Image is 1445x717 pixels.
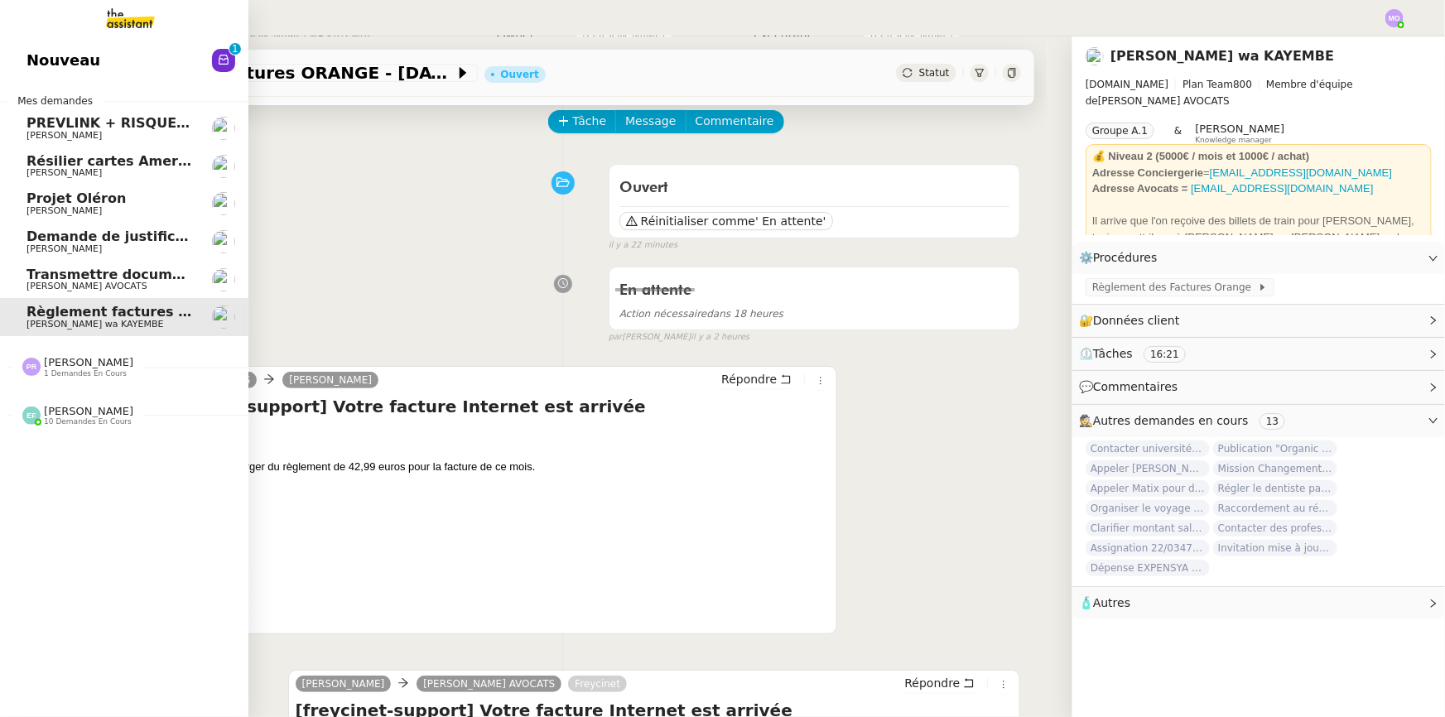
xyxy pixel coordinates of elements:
div: = [1092,165,1425,181]
span: Mes demandes [7,93,103,109]
span: 1 demandes en cours [44,369,127,378]
span: Publication "Organic Intelligence" rentrée 2025, [DATE] [1213,440,1337,457]
span: Commentaires [1093,380,1178,393]
div: ⚙️Procédures [1072,242,1445,274]
strong: 💰 Niveau 2 (5000€ / mois et 1000€ / achat) [1092,150,1309,162]
img: svg [1385,9,1404,27]
span: ⚙️ [1079,248,1165,267]
span: Transmettre documents URSSAF au Cabinet Delery [26,267,407,282]
button: Tâche [548,110,617,133]
span: Répondre [721,371,777,387]
span: [PERSON_NAME] [26,205,102,216]
button: Message [615,110,686,133]
app-user-label: Knowledge manager [1196,123,1285,144]
span: Nouveau [26,48,100,73]
span: Invitation mise à jouRdv Dentiste - [DATE] 11am - 12pm (UTC+1) ([EMAIL_ADDRESS][DOMAIN_NAME]) [1213,540,1337,556]
a: [PERSON_NAME] [296,676,392,691]
span: Plan Team [1182,79,1233,90]
a: [EMAIL_ADDRESS][DOMAIN_NAME] [1191,182,1373,195]
span: Commentaire [696,112,774,131]
span: 10 demandes en cours [44,417,132,426]
span: il y a 22 minutes [609,238,678,253]
a: [PERSON_NAME] [282,373,378,387]
span: Règlement des Factures Orange [1092,279,1258,296]
span: En attente [619,283,691,298]
div: Oui ! Vous pouvez vous charger du règlement de 42,99 euros pour la facture de ce mois. [113,459,831,475]
span: Knowledge manager [1196,136,1273,145]
span: [PERSON_NAME] [1196,123,1285,135]
nz-tag: 13 [1260,413,1285,430]
span: [PERSON_NAME] AVOCATS [26,281,147,291]
span: Message [625,112,676,131]
span: [PERSON_NAME] [26,167,102,178]
span: 🔐 [1079,311,1187,330]
span: Contacter des professionnels pour problème WC [1213,520,1337,537]
div: Chère Manon, [113,426,831,631]
img: users%2FgeBNsgrICCWBxRbiuqfStKJvnT43%2Favatar%2F643e594d886881602413a30f_1666712378186.jpeg [212,155,235,178]
span: [PERSON_NAME] AVOCATS [1086,76,1432,109]
span: Répondre [904,675,960,691]
a: [EMAIL_ADDRESS][DOMAIN_NAME] [1210,166,1392,179]
span: Tâches [1093,347,1133,360]
img: svg [22,358,41,376]
span: Tâche [573,112,607,131]
span: Réinitialiser comme [641,213,755,229]
a: Freycinet [568,676,627,691]
span: Résilier cartes American Express [26,153,272,169]
span: par [609,330,623,344]
span: Appeler Matix pour dépannage broyeur [1086,480,1210,497]
button: Répondre [898,674,980,692]
div: Ouvert [501,70,539,79]
strong: Adresse Avocats = [1092,182,1188,195]
div: Il arrive que l'on reçoive des billets de train pour [PERSON_NAME], toujours attribuer à [PERSON_... [1092,213,1425,262]
div: 🧴Autres [1072,587,1445,619]
span: & [1174,123,1182,144]
span: Autres demandes en cours [1093,414,1249,427]
button: Commentaire [686,110,784,133]
span: dans 18 heures [619,308,783,320]
span: Demande de justificatifs Pennylane - [DATE] [26,229,357,244]
span: Mission Changement Numéro INE Avant le [DATE] et paiement CECV [1213,460,1337,477]
span: [DOMAIN_NAME] [1086,79,1168,90]
span: ' En attente' [755,213,826,229]
span: Règlement factures ORANGE - [DATE] [26,304,306,320]
span: Raccordement au réseau Naxoo [1213,500,1337,517]
nz-tag: 16:21 [1144,346,1186,363]
div: ⏲️Tâches 16:21 [1072,338,1445,370]
span: Projet Oléron [26,190,126,206]
span: Appeler [PERSON_NAME] pour commande garniture coussin [1086,460,1210,477]
span: Contacter universités pour VES Master Psychologie [1086,440,1210,457]
span: il y a 2 heures [691,330,749,344]
span: PREVLINK + RISQUES PROFESSIONNELS [26,115,324,131]
span: [PERSON_NAME] [26,243,102,254]
span: Règlement factures ORANGE - [DATE] [112,65,455,81]
img: users%2F47wLulqoDhMx0TTMwUcsFP5V2A23%2Favatar%2Fnokpict-removebg-preview-removebg-preview.png [212,306,235,329]
div: 💬Commentaires [1072,371,1445,403]
span: [PERSON_NAME] [44,405,133,417]
span: Dépense EXPENSYA - Prélèvement annuel [1086,560,1210,576]
span: Procédures [1093,251,1158,264]
small: [PERSON_NAME] [609,330,749,344]
img: svg [22,407,41,425]
nz-badge-sup: 1 [229,43,241,55]
span: 🕵️ [1079,414,1292,427]
span: Organiser le voyage [GEOGRAPHIC_DATA]-[GEOGRAPHIC_DATA] [1086,500,1210,517]
span: 🧴 [1079,596,1130,609]
img: users%2F747wGtPOU8c06LfBMyRxetZoT1v2%2Favatar%2Fnokpict.jpg [212,268,235,291]
span: Action nécessaire [619,308,707,320]
span: [PERSON_NAME] [44,356,133,368]
div: Bien à vous, [113,491,831,508]
nz-tag: Groupe A.1 [1086,123,1154,139]
span: ⏲️ [1079,347,1200,360]
img: users%2FfjlNmCTkLiVoA3HQjY3GA5JXGxb2%2Favatar%2Fstarofservice_97480retdsc0392.png [212,117,235,140]
span: Statut [919,67,950,79]
span: Clarifier montant salaire net/réel postdoctoral [1086,520,1210,537]
h4: Re: [freycinet-support] Votre facture Internet est arrivée [113,395,831,418]
div: 🕵️Autres demandes en cours 13 [1072,405,1445,437]
img: users%2FfjlNmCTkLiVoA3HQjY3GA5JXGxb2%2Favatar%2Fstarofservice_97480retdsc0392.png [212,192,235,215]
a: [PERSON_NAME] wa KAYEMBE [1110,48,1334,64]
div: 🔐Données client [1072,305,1445,337]
button: Répondre [715,370,797,388]
span: Régler le dentiste par virement [1213,480,1337,497]
span: Ouvert [619,180,668,195]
